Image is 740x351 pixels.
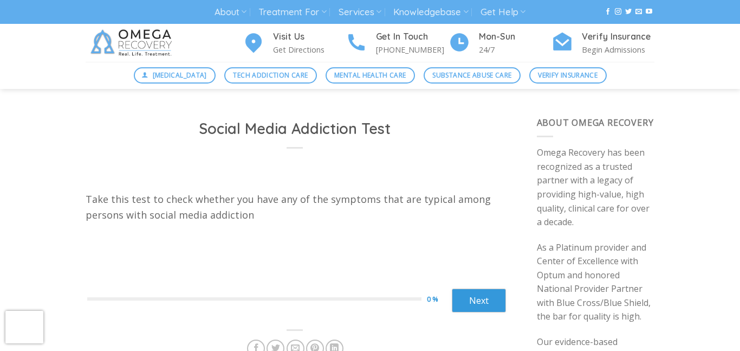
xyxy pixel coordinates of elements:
a: Next [452,289,506,312]
a: Substance Abuse Care [424,67,521,84]
a: Follow on Facebook [605,8,611,16]
h4: Visit Us [273,30,346,44]
a: Services [339,2,381,22]
span: Tech Addiction Care [233,70,308,80]
a: Verify Insurance [529,67,607,84]
div: 0 % [427,293,452,305]
a: Get Help [481,2,525,22]
p: As a Platinum provider and Center of Excellence with Optum and honored National Provider Partner ... [537,241,655,324]
span: Verify Insurance [538,70,598,80]
a: Visit Us Get Directions [243,30,346,56]
span: About Omega Recovery [537,117,654,129]
a: Mental Health Care [326,67,415,84]
h1: Social Media Addiction Test [99,119,491,138]
iframe: reCAPTCHA [5,311,43,343]
a: Follow on Twitter [625,8,632,16]
a: Treatment For [258,2,326,22]
a: [MEDICAL_DATA] [134,67,216,84]
span: Mental Health Care [334,70,406,80]
a: Verify Insurance Begin Admissions [551,30,654,56]
span: Substance Abuse Care [432,70,511,80]
a: Knowledgebase [393,2,468,22]
a: Tech Addiction Care [224,67,317,84]
a: Follow on YouTube [646,8,652,16]
h4: Mon-Sun [479,30,551,44]
p: Get Directions [273,43,346,56]
p: Take this test to check whether you have any of the symptoms that are typical among persons with ... [86,192,504,223]
p: [PHONE_NUMBER] [376,43,449,56]
a: Send us an email [635,8,642,16]
a: Get In Touch [PHONE_NUMBER] [346,30,449,56]
span: [MEDICAL_DATA] [153,70,207,80]
h4: Verify Insurance [582,30,654,44]
p: Begin Admissions [582,43,654,56]
a: About [215,2,246,22]
p: 24/7 [479,43,551,56]
h4: Get In Touch [376,30,449,44]
p: Omega Recovery has been recognized as a trusted partner with a legacy of providing high-value, hi... [537,146,655,229]
img: Omega Recovery [86,24,180,62]
a: Follow on Instagram [615,8,621,16]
